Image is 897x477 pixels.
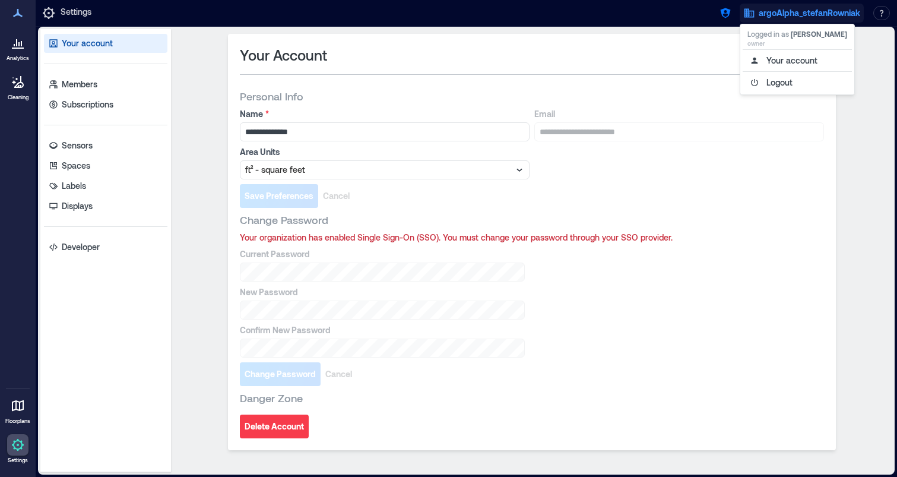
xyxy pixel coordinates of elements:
a: Sensors [44,136,167,155]
a: Subscriptions [44,95,167,114]
a: Cleaning [3,68,33,105]
a: Spaces [44,156,167,175]
p: Settings [8,457,28,464]
p: Developer [62,241,100,253]
span: Cancel [323,190,350,202]
p: Your account [62,37,113,49]
button: argoAlpha_stefanRowniak [740,4,864,23]
p: Subscriptions [62,99,113,110]
p: Cleaning [8,94,28,101]
span: argoAlpha_stefanRowniak [759,7,860,19]
a: Displays [44,197,167,216]
button: Save Preferences [240,184,318,208]
label: Current Password [240,248,522,260]
button: Cancel [321,362,357,386]
button: Change Password [240,362,321,386]
span: Delete Account [245,421,304,432]
label: Email [534,108,822,120]
button: Cancel [318,184,354,208]
span: Your Account [240,46,327,65]
p: Spaces [62,160,90,172]
label: New Password [240,286,522,298]
p: owner [747,39,847,48]
p: Settings [61,6,91,20]
label: Area Units [240,146,527,158]
p: Displays [62,200,93,212]
p: Floorplans [5,418,30,425]
a: Floorplans [2,391,34,428]
a: Your account [44,34,167,53]
span: Danger Zone [240,391,303,405]
p: Logged in as [747,29,847,39]
a: Developer [44,238,167,257]
span: Personal Info [240,89,303,103]
a: Labels [44,176,167,195]
span: Save Preferences [245,190,313,202]
span: [PERSON_NAME] [791,30,847,38]
a: Members [44,75,167,94]
label: Name [240,108,527,120]
label: Confirm New Password [240,324,522,336]
div: Your organization has enabled Single Sign-On (SSO). You must change your password through your SS... [240,232,824,244]
a: Settings [4,431,32,467]
p: Members [62,78,97,90]
p: Analytics [7,55,29,62]
p: Sensors [62,140,93,151]
span: Change Password [245,368,316,380]
a: Analytics [3,29,33,65]
span: Change Password [240,213,328,227]
p: Labels [62,180,86,192]
button: Delete Account [240,415,309,438]
span: Cancel [325,368,352,380]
